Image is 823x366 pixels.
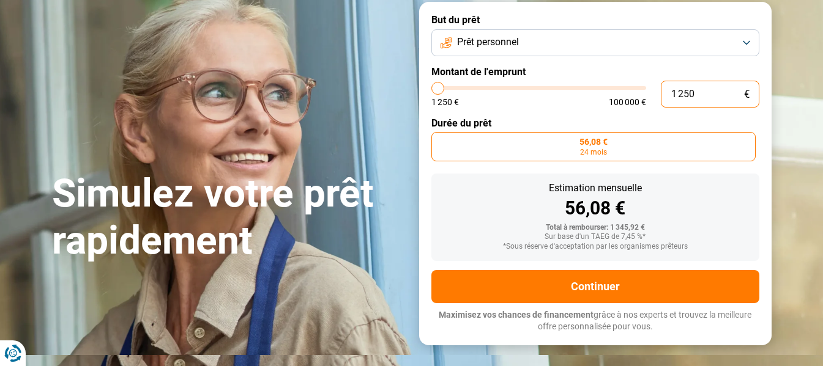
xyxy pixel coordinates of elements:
span: Prêt personnel [457,35,519,49]
h1: Simulez votre prêt rapidement [52,170,404,265]
label: Montant de l'emprunt [431,66,759,78]
label: But du prêt [431,14,759,26]
span: 1 250 € [431,98,459,106]
div: Sur base d'un TAEG de 7,45 %* [441,233,750,241]
button: Prêt personnel [431,29,759,56]
div: *Sous réserve d'acceptation par les organismes prêteurs [441,243,750,251]
button: Continuer [431,270,759,303]
p: grâce à nos experts et trouvez la meilleure offre personnalisée pour vous. [431,309,759,333]
span: 100 000 € [609,98,646,106]
div: Estimation mensuelle [441,183,750,193]
div: Total à rembourser: 1 345,92 € [441,224,750,232]
div: 56,08 € [441,199,750,218]
span: 24 mois [580,148,607,156]
span: € [744,89,750,100]
span: Maximisez vos chances de financement [439,310,594,320]
span: 56,08 € [579,137,608,146]
label: Durée du prêt [431,117,759,129]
